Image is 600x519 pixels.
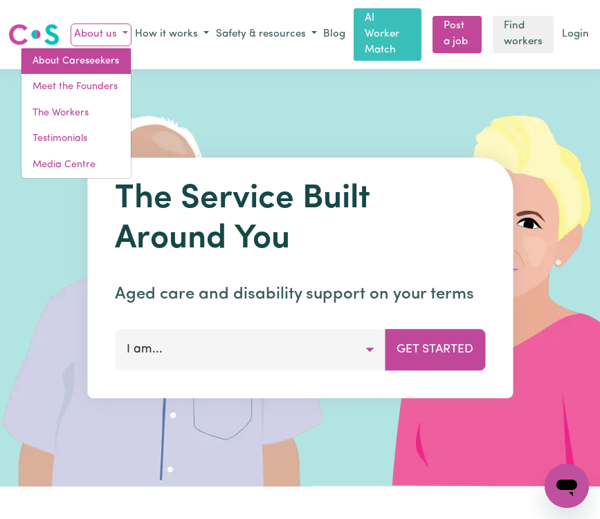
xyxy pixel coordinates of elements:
[545,464,589,508] iframe: Button to launch messaging window
[21,74,131,100] a: Meet the Founders
[320,24,348,46] a: Blog
[559,24,592,46] a: Login
[8,22,60,47] img: Careseekers logo
[21,48,131,179] div: About us
[115,180,485,260] h1: The Service Built Around You
[71,23,131,46] button: About us
[8,19,60,50] a: Careseekers logo
[212,23,320,46] button: Safety & resources
[21,126,131,152] a: Testimonials
[433,16,482,53] a: Post a job
[21,100,131,126] a: The Workers
[354,8,421,61] a: AI Worker Match
[493,16,554,53] a: Find workers
[385,329,485,370] button: Get Started
[21,48,131,75] a: About Careseekers
[115,329,385,370] button: I am...
[131,23,212,46] button: How it works
[115,282,485,307] p: Aged care and disability support on your terms
[21,152,131,178] a: Media Centre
